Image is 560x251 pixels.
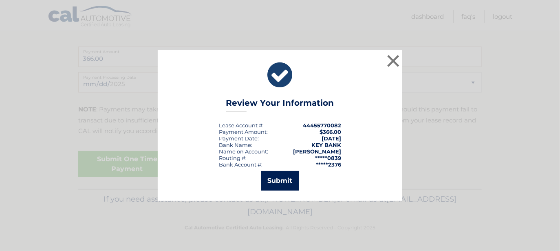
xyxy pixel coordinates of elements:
div: Routing #: [219,155,247,161]
button: × [385,53,401,69]
div: Name on Account: [219,148,268,155]
div: Bank Name: [219,142,252,148]
div: Lease Account #: [219,122,264,129]
span: $366.00 [320,129,341,135]
div: Bank Account #: [219,161,262,168]
span: [DATE] [322,135,341,142]
strong: 44455770082 [303,122,341,129]
span: Payment Date [219,135,258,142]
h3: Review Your Information [226,98,334,112]
div: Payment Amount: [219,129,268,135]
strong: [PERSON_NAME] [293,148,341,155]
button: Submit [261,171,299,191]
strong: KEY BANK [311,142,341,148]
div: : [219,135,259,142]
